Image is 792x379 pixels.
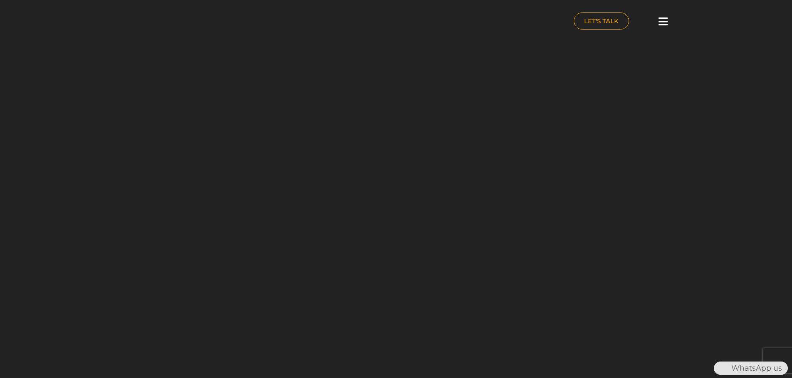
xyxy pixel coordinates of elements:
[714,362,788,375] div: WhatsApp us
[715,362,728,375] img: WhatsApp
[101,4,392,40] a: nuance-qatar_logo
[574,12,629,30] a: LET'S TALK
[714,364,788,373] a: WhatsAppWhatsApp us
[101,4,171,40] img: nuance-qatar_logo
[584,18,619,24] span: LET'S TALK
